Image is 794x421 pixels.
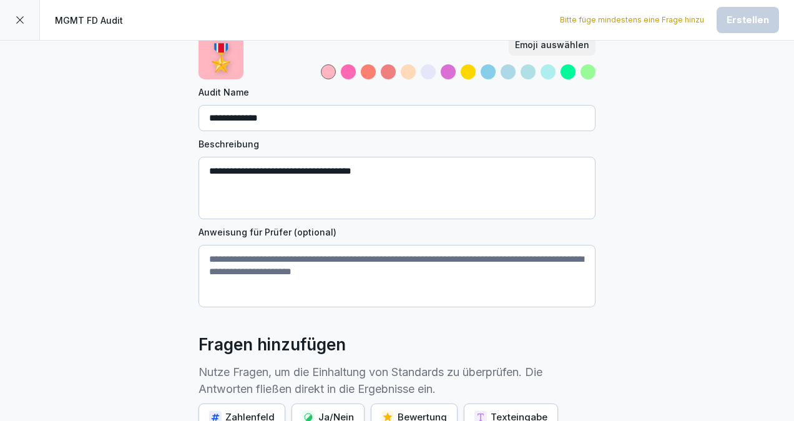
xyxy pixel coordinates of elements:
[717,7,779,33] button: Erstellen
[55,14,123,27] p: MGMT FD Audit
[205,37,237,77] p: 🎖️
[560,14,704,26] p: Bitte füge mindestens eine Frage hinzu
[198,86,595,99] label: Audit Name
[515,38,589,52] div: Emoji auswählen
[509,34,595,56] button: Emoji auswählen
[198,137,595,151] label: Beschreibung
[198,364,595,397] p: Nutze Fragen, um die Einhaltung von Standards zu überprüfen. Die Antworten fließen direkt in die ...
[727,13,769,27] div: Erstellen
[198,225,595,239] label: Anweisung für Prüfer (optional)
[198,332,346,357] h2: Fragen hinzufügen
